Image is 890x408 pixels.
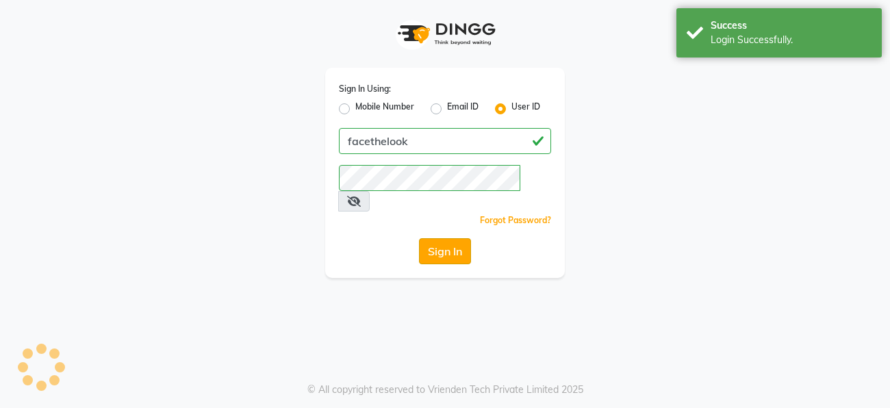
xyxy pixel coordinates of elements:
button: Sign In [419,238,471,264]
label: Sign In Using: [339,83,391,95]
label: Mobile Number [355,101,414,117]
label: Email ID [447,101,479,117]
input: Username [339,128,551,154]
div: Login Successfully. [711,33,872,47]
input: Username [339,165,520,191]
label: User ID [511,101,540,117]
img: logo1.svg [390,14,500,54]
div: Success [711,18,872,33]
a: Forgot Password? [480,215,551,225]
